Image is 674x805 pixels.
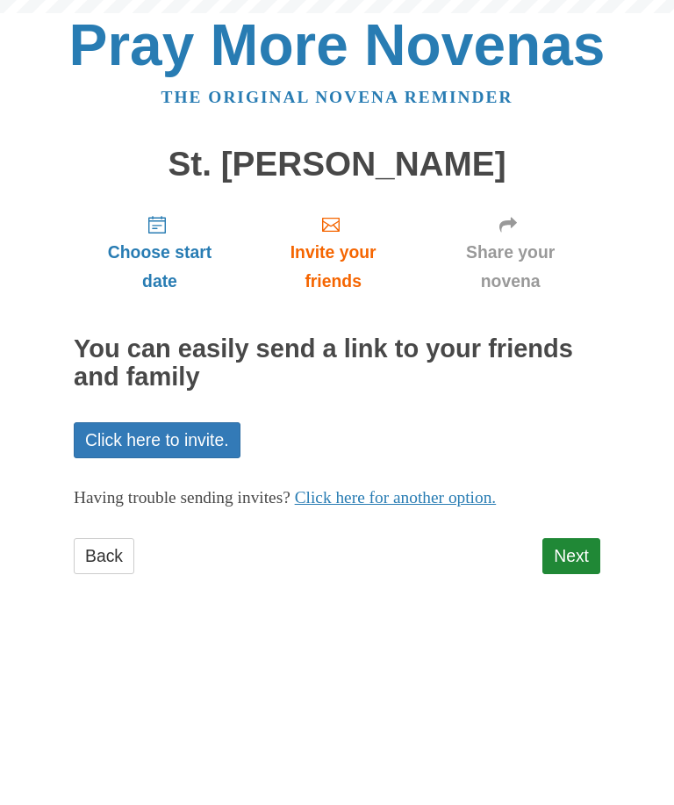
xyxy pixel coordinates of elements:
[542,538,600,574] a: Next
[74,200,246,305] a: Choose start date
[161,88,513,106] a: The original novena reminder
[74,422,240,458] a: Click here to invite.
[69,12,606,77] a: Pray More Novenas
[263,238,403,296] span: Invite your friends
[74,335,600,392] h2: You can easily send a link to your friends and family
[420,200,600,305] a: Share your novena
[295,488,497,507] a: Click here for another option.
[74,146,600,183] h1: St. [PERSON_NAME]
[91,238,228,296] span: Choose start date
[74,538,134,574] a: Back
[74,488,290,507] span: Having trouble sending invites?
[438,238,583,296] span: Share your novena
[246,200,420,305] a: Invite your friends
